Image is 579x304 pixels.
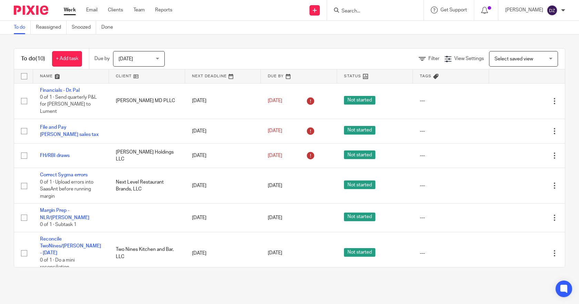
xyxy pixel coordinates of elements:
[40,237,101,256] a: Reconcile TwoNines/[PERSON_NAME] - [DATE]
[341,8,403,14] input: Search
[185,143,261,168] td: [DATE]
[40,95,97,114] span: 0 of 1 · Send quarterly P&L for [PERSON_NAME] to Lument
[344,213,375,221] span: Not started
[344,126,375,135] span: Not started
[109,143,185,168] td: [PERSON_NAME] Holdings LLC
[185,83,261,119] td: [DATE]
[133,7,145,13] a: Team
[14,6,48,15] img: Pixie
[35,56,45,61] span: (10)
[40,153,70,158] a: FH/RBI draws
[40,180,93,199] span: 0 of 1 · Upload errors into SaasAnt before running margin
[14,21,31,34] a: To do
[64,7,76,13] a: Work
[420,250,482,257] div: ---
[119,57,133,61] span: [DATE]
[344,150,375,159] span: Not started
[185,119,261,143] td: [DATE]
[344,180,375,189] span: Not started
[155,7,172,13] a: Reports
[40,173,88,177] a: Correct Sygma errors
[420,128,482,135] div: ---
[547,5,558,16] img: svg%3E
[268,129,282,134] span: [DATE]
[185,168,261,204] td: [DATE]
[109,83,185,119] td: [PERSON_NAME] MD PLLC
[40,258,75,270] span: 0 of 1 · Do a mini reconciliation
[420,74,431,78] span: Tags
[428,56,439,61] span: Filter
[420,97,482,104] div: ---
[109,232,185,274] td: Two Nines Kitchen and Bar, LLC
[268,215,282,220] span: [DATE]
[344,248,375,257] span: Not started
[505,7,543,13] p: [PERSON_NAME]
[268,183,282,188] span: [DATE]
[420,214,482,221] div: ---
[36,21,67,34] a: Reassigned
[268,251,282,256] span: [DATE]
[268,153,282,158] span: [DATE]
[268,98,282,103] span: [DATE]
[495,57,533,61] span: Select saved view
[344,96,375,105] span: Not started
[185,232,261,274] td: [DATE]
[109,168,185,204] td: Next Level Restaurant Brands, LLC
[40,88,80,93] a: Financials - Dr. Pal
[52,51,82,67] a: + Add task
[72,21,96,34] a: Snoozed
[40,125,99,137] a: File and Pay [PERSON_NAME] sales tax
[40,222,77,227] span: 0 of 1 · Subtask 1
[94,55,110,62] p: Due by
[420,182,482,189] div: ---
[108,7,123,13] a: Clients
[454,56,484,61] span: View Settings
[440,8,467,12] span: Get Support
[185,204,261,232] td: [DATE]
[40,208,89,220] a: Margin Prep - NLR/[PERSON_NAME]
[21,55,45,62] h1: To do
[86,7,98,13] a: Email
[101,21,118,34] a: Done
[420,152,482,159] div: ---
